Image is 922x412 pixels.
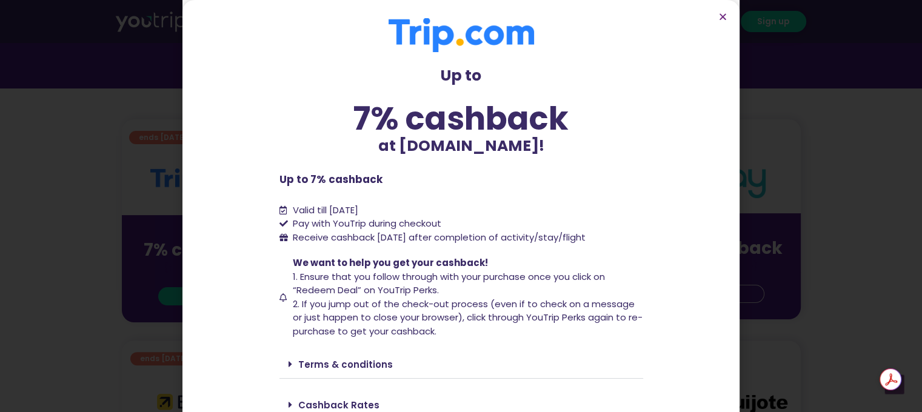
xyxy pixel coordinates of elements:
p: Up to [279,64,643,87]
span: We want to help you get your cashback! [293,256,488,269]
div: Terms & conditions [279,350,643,379]
span: 1. Ensure that you follow through with your purchase once you click on “Redeem Deal” on YouTrip P... [293,270,605,297]
a: Close [718,12,727,21]
span: Valid till [DATE] [293,204,358,216]
a: Cashback Rates [298,399,379,411]
span: 2. If you jump out of the check-out process (even if to check on a message or just happen to clos... [293,297,643,337]
span: Pay with YouTrip during checkout [290,217,441,231]
div: 7% cashback [279,102,643,135]
b: Up to 7% cashback [279,172,382,187]
span: Receive cashback [DATE] after completion of activity/stay/flight [293,231,586,244]
p: at [DOMAIN_NAME]! [279,135,643,158]
a: Terms & conditions [298,358,393,371]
